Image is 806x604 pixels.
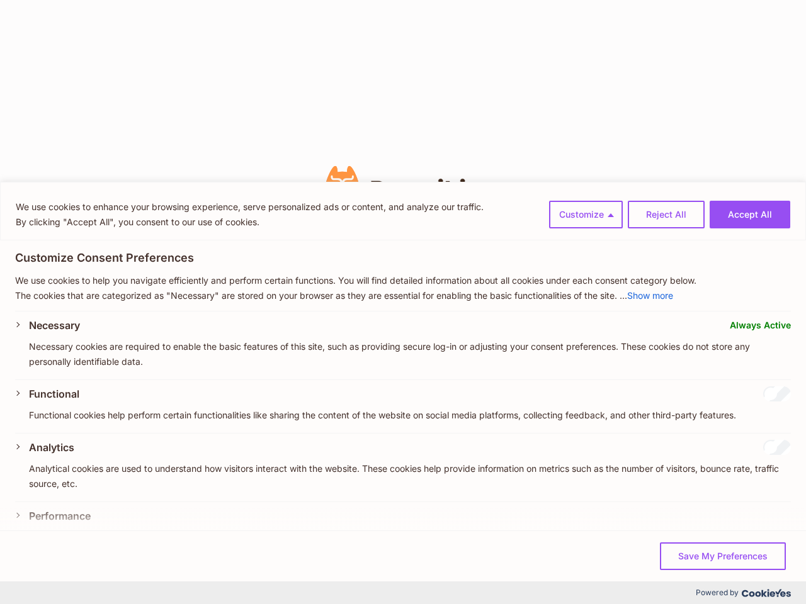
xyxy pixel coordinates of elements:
button: Customize [549,201,623,228]
img: Cookieyes logo [742,589,791,597]
button: Reject All [628,201,705,228]
button: Accept All [710,201,790,228]
button: Functional [29,386,79,401]
input: Enable Functional [763,386,791,401]
p: Analytical cookies are used to understand how visitors interact with the website. These cookies h... [29,461,791,491]
p: Functional cookies help perform certain functionalities like sharing the content of the website o... [29,408,791,423]
span: Always Active [730,318,791,333]
input: Enable Analytics [763,440,791,455]
button: Save My Preferences [660,542,786,570]
span: Customize Consent Preferences [15,250,194,266]
button: Necessary [29,318,80,333]
p: By clicking "Accept All", you consent to our use of cookies. [16,215,484,230]
p: We use cookies to help you navigate efficiently and perform certain functions. You will find deta... [15,273,791,288]
p: The cookies that are categorized as "Necessary" are stored on your browser as they are essential ... [15,288,791,303]
p: We use cookies to enhance your browsing experience, serve personalized ads or content, and analyz... [16,199,484,215]
button: Analytics [29,440,74,455]
button: Show more [627,288,673,303]
p: Necessary cookies are required to enable the basic features of this site, such as providing secur... [29,339,791,369]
